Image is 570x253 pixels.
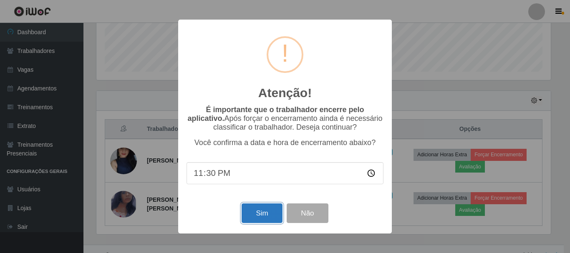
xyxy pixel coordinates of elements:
[242,203,282,223] button: Sim
[187,138,383,147] p: Você confirma a data e hora de encerramento abaixo?
[187,105,364,123] b: É importante que o trabalhador encerre pelo aplicativo.
[287,203,328,223] button: Não
[187,105,383,132] p: Após forçar o encerramento ainda é necessário classificar o trabalhador. Deseja continuar?
[258,85,312,100] h2: Atenção!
